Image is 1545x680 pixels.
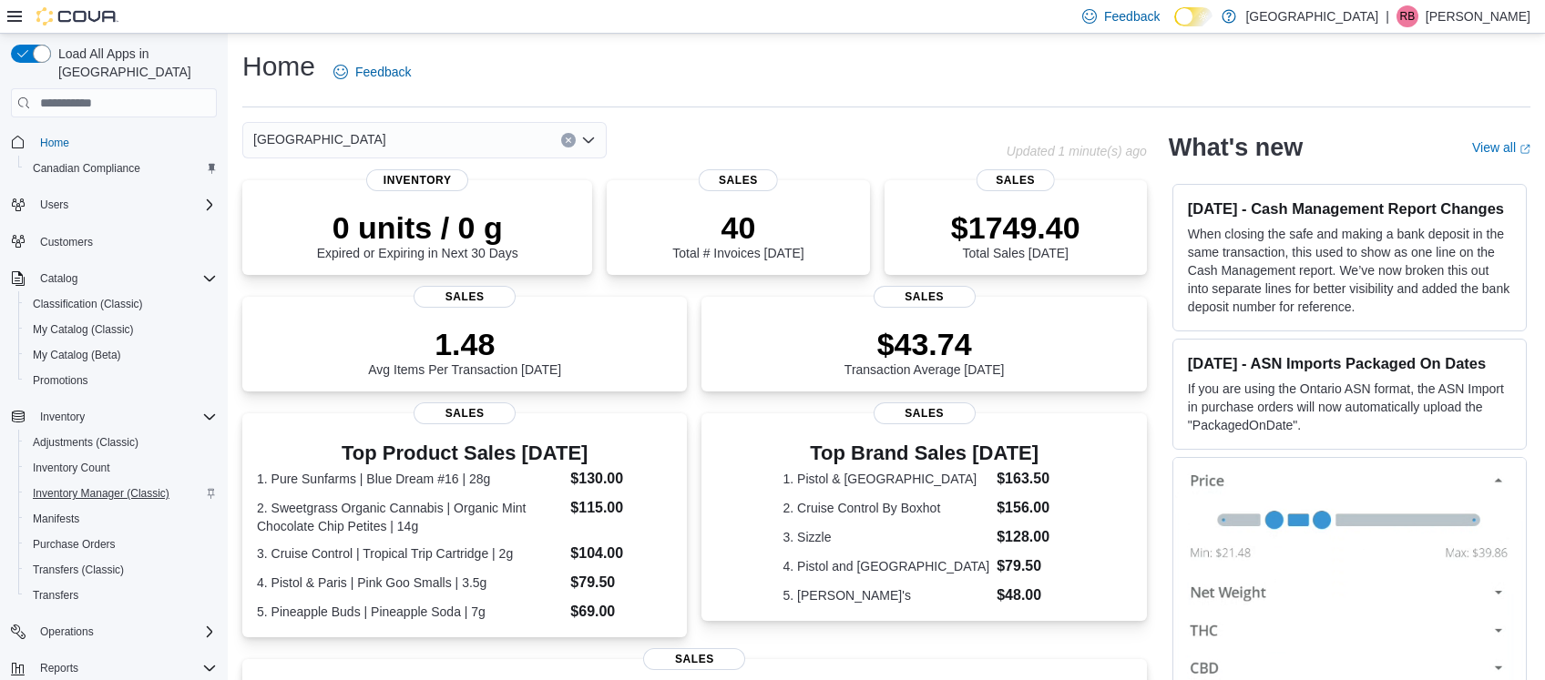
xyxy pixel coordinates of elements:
[951,209,1080,260] div: Total Sales [DATE]
[977,169,1055,191] span: Sales
[33,268,217,289] span: Catalog
[1400,5,1416,27] span: RB
[33,132,77,154] a: Home
[997,526,1066,548] dd: $128.00
[33,297,143,311] span: Classification (Classic)
[874,286,976,308] span: Sales
[18,557,224,583] button: Transfers (Classic)
[18,291,224,317] button: Classification (Classic)
[844,326,1005,362] p: $43.74
[33,435,138,450] span: Adjustments (Classic)
[783,442,1066,464] h3: Top Brand Sales [DATE]
[26,431,146,453] a: Adjustments (Classic)
[783,528,990,546] dt: 3. Sizzle
[26,370,96,391] a: Promotions
[26,584,217,606] span: Transfers
[699,169,777,191] span: Sales
[561,133,576,147] button: Clear input
[26,293,150,315] a: Classification (Classic)
[997,468,1066,490] dd: $163.50
[257,442,672,464] h3: Top Product Sales [DATE]
[4,128,224,155] button: Home
[1169,133,1303,162] h2: What's new
[18,506,224,532] button: Manifests
[1188,199,1511,218] h3: [DATE] - Cash Management Report Changes
[33,322,134,337] span: My Catalog (Classic)
[643,648,745,670] span: Sales
[33,406,92,428] button: Inventory
[4,228,224,255] button: Customers
[40,624,94,639] span: Operations
[33,563,124,577] span: Transfers (Classic)
[33,406,217,428] span: Inventory
[40,271,77,286] span: Catalog
[40,410,85,424] span: Inventory
[26,559,131,581] a: Transfers (Classic)
[997,555,1066,577] dd: $79.50
[18,455,224,481] button: Inventory Count
[18,342,224,368] button: My Catalog (Beta)
[997,497,1066,519] dd: $156.00
[26,508,87,530] a: Manifests
[33,194,217,216] span: Users
[26,293,217,315] span: Classification (Classic)
[326,54,418,90] a: Feedback
[570,543,672,564] dd: $104.00
[570,601,672,623] dd: $69.00
[18,156,224,181] button: Canadian Compliance
[18,583,224,608] button: Transfers
[33,161,140,176] span: Canadian Compliance
[18,532,224,557] button: Purchase Orders
[4,266,224,291] button: Catalog
[570,497,672,519] dd: $115.00
[414,286,516,308] span: Sales
[1188,354,1511,372] h3: [DATE] - ASN Imports Packaged On Dates
[317,209,518,246] p: 0 units / 0 g
[783,557,990,575] dt: 4. Pistol and [GEOGRAPHIC_DATA]
[257,603,563,621] dt: 5. Pineapple Buds | Pineapple Soda | 7g
[951,209,1080,246] p: $1749.40
[26,584,86,606] a: Transfers
[40,235,93,249] span: Customers
[26,157,148,179] a: Canadian Compliance
[368,326,561,362] p: 1.48
[366,169,468,191] span: Inventory
[1519,144,1530,155] svg: External link
[1397,5,1418,27] div: Ruby Bressan
[26,319,141,340] a: My Catalog (Classic)
[26,508,217,530] span: Manifests
[844,326,1005,377] div: Transaction Average [DATE]
[874,402,976,424] span: Sales
[1245,5,1378,27] p: [GEOGRAPHIC_DATA]
[51,45,217,81] span: Load All Apps in [GEOGRAPHIC_DATA]
[4,404,224,430] button: Inventory
[26,533,217,555] span: Purchase Orders
[1174,26,1175,27] span: Dark Mode
[26,157,217,179] span: Canadian Compliance
[672,209,803,246] p: 40
[783,586,990,604] dt: 5. [PERSON_NAME]'s
[26,533,123,555] a: Purchase Orders
[26,344,217,366] span: My Catalog (Beta)
[18,368,224,393] button: Promotions
[26,457,217,479] span: Inventory Count
[1188,225,1511,316] p: When closing the safe and making a bank deposit in the same transaction, this used to show as one...
[33,537,116,552] span: Purchase Orders
[40,136,69,150] span: Home
[414,402,516,424] span: Sales
[783,499,990,517] dt: 2. Cruise Control By Boxhot
[26,319,217,340] span: My Catalog (Classic)
[33,268,85,289] button: Catalog
[581,133,596,147] button: Open list of options
[1174,7,1212,26] input: Dark Mode
[26,482,177,504] a: Inventory Manager (Classic)
[257,544,563,563] dt: 3. Cruise Control | Tropical Trip Cartridge | 2g
[33,230,217,253] span: Customers
[33,621,217,643] span: Operations
[26,370,217,391] span: Promotions
[33,461,110,475] span: Inventory Count
[33,621,101,643] button: Operations
[26,457,118,479] a: Inventory Count
[4,192,224,218] button: Users
[26,344,128,366] a: My Catalog (Beta)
